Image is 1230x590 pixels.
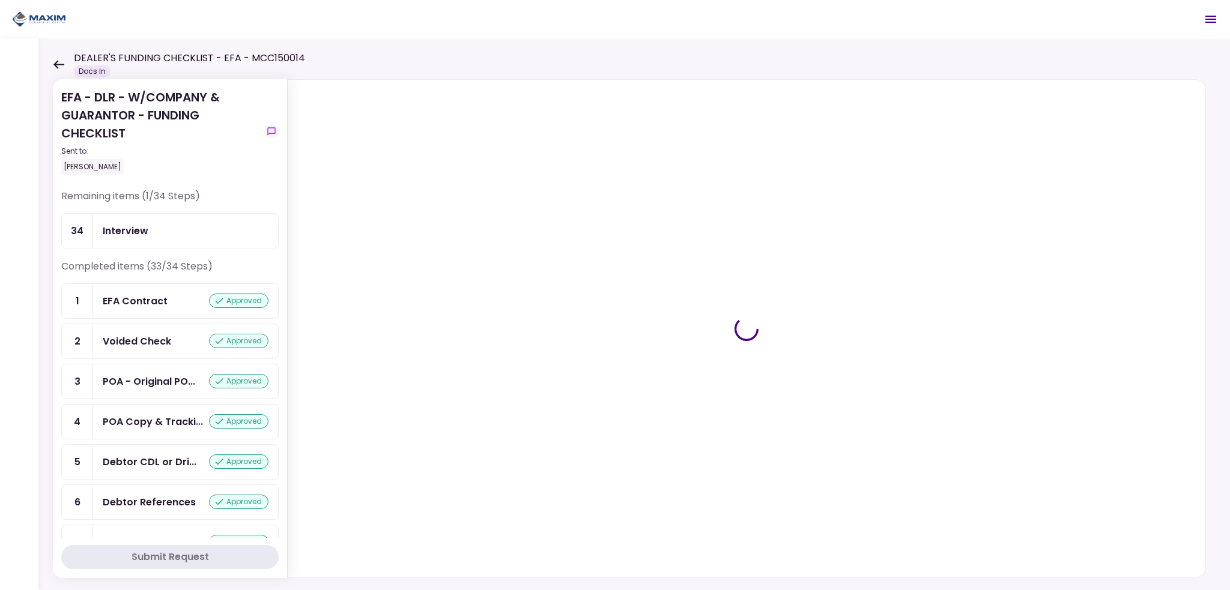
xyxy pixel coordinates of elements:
[74,51,305,65] h1: DEALER'S FUNDING CHECKLIST - EFA - MCC150014
[12,10,66,28] img: Partner icon
[1196,5,1225,34] button: Open menu
[103,374,195,389] div: POA - Original POA (not CA or GA)
[103,223,148,238] div: Interview
[103,334,171,349] div: Voided Check
[209,454,268,469] div: approved
[62,485,93,519] div: 6
[61,324,279,359] a: 2Voided Checkapproved
[62,364,93,399] div: 3
[209,535,268,549] div: approved
[103,414,203,429] div: POA Copy & Tracking Receipt
[209,495,268,509] div: approved
[209,293,268,308] div: approved
[62,214,93,248] div: 34
[62,405,93,439] div: 4
[61,283,279,319] a: 1EFA Contractapproved
[61,88,259,175] div: EFA - DLR - W/COMPANY & GUARANTOR - FUNDING CHECKLIST
[103,535,202,550] div: 3 Months BUSINESS Bank Statements
[62,525,93,559] div: 7
[61,189,279,213] div: Remaining items (1/34 Steps)
[61,525,279,560] a: 73 Months BUSINESS Bank Statementsapproved
[61,259,279,283] div: Completed items (33/34 Steps)
[61,159,124,175] div: [PERSON_NAME]
[61,404,279,439] a: 4POA Copy & Tracking Receiptapproved
[103,293,168,309] div: EFA Contract
[62,284,93,318] div: 1
[61,545,279,569] button: Submit Request
[62,324,93,358] div: 2
[209,414,268,429] div: approved
[103,454,196,469] div: Debtor CDL or Driver License
[264,124,279,139] button: show-messages
[132,550,209,564] div: Submit Request
[61,364,279,399] a: 3POA - Original POA (not CA or GA)approved
[61,213,279,248] a: 34Interview
[74,65,111,77] div: Docs In
[61,444,279,480] a: 5Debtor CDL or Driver Licenseapproved
[103,495,196,510] div: Debtor References
[61,146,259,157] div: Sent to:
[61,484,279,520] a: 6Debtor Referencesapproved
[209,374,268,388] div: approved
[62,445,93,479] div: 5
[209,334,268,348] div: approved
